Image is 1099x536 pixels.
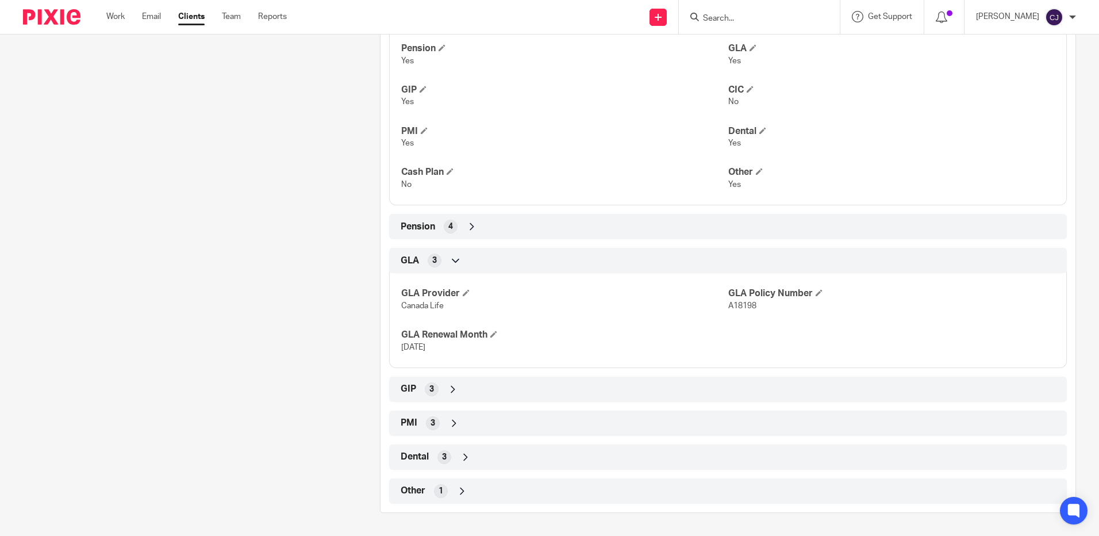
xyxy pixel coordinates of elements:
[429,384,434,395] span: 3
[106,11,125,22] a: Work
[448,221,453,232] span: 4
[401,221,435,233] span: Pension
[401,288,728,300] h4: GLA Provider
[401,57,414,65] span: Yes
[431,418,435,429] span: 3
[401,43,728,55] h4: Pension
[442,451,447,463] span: 3
[728,125,1055,137] h4: Dental
[728,181,741,189] span: Yes
[439,485,443,497] span: 1
[401,255,419,267] span: GLA
[401,485,425,497] span: Other
[401,181,412,189] span: No
[401,329,728,341] h4: GLA Renewal Month
[401,139,414,147] span: Yes
[401,302,444,310] span: Canada Life
[702,14,805,24] input: Search
[258,11,287,22] a: Reports
[976,11,1039,22] p: [PERSON_NAME]
[401,166,728,178] h4: Cash Plan
[728,57,741,65] span: Yes
[222,11,241,22] a: Team
[401,383,416,395] span: GIP
[401,125,728,137] h4: PMI
[23,9,80,25] img: Pixie
[728,98,739,106] span: No
[401,451,429,463] span: Dental
[401,343,425,351] span: [DATE]
[401,84,728,96] h4: GIP
[728,288,1055,300] h4: GLA Policy Number
[728,166,1055,178] h4: Other
[1045,8,1063,26] img: svg%3E
[868,13,912,21] span: Get Support
[401,98,414,106] span: Yes
[401,417,417,429] span: PMI
[728,139,741,147] span: Yes
[728,43,1055,55] h4: GLA
[728,84,1055,96] h4: CIC
[142,11,161,22] a: Email
[432,255,437,266] span: 3
[728,302,756,310] span: A18198
[178,11,205,22] a: Clients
